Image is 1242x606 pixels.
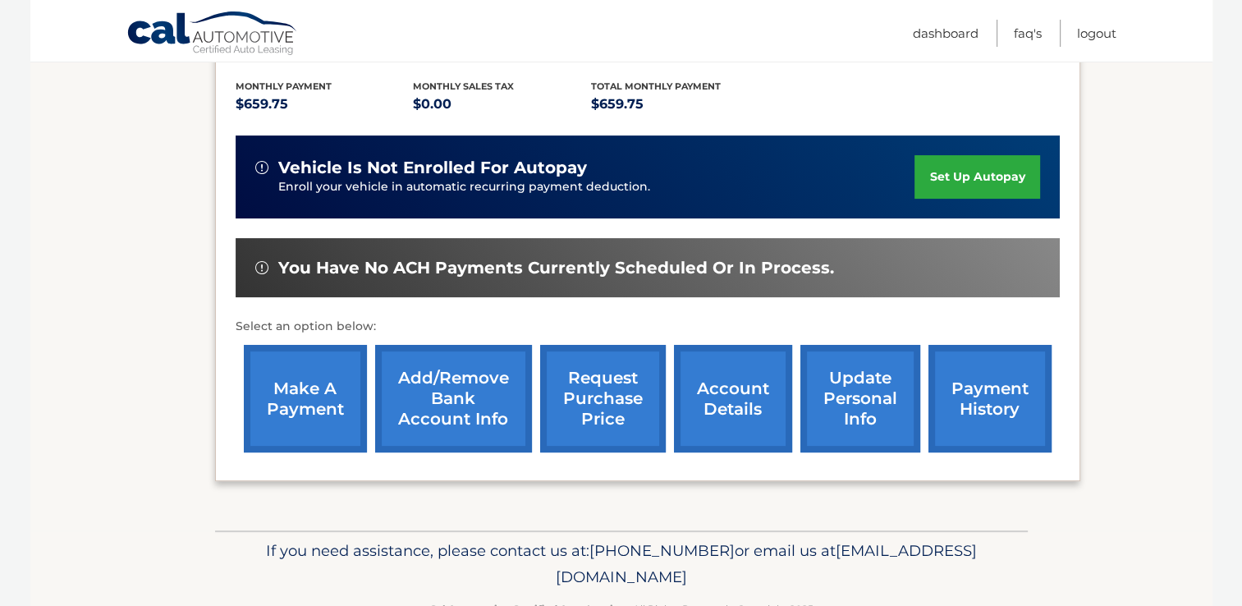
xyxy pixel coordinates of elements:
span: Total Monthly Payment [591,80,721,92]
p: If you need assistance, please contact us at: or email us at [226,538,1017,590]
a: Cal Automotive [126,11,299,58]
span: You have no ACH payments currently scheduled or in process. [278,258,834,278]
span: vehicle is not enrolled for autopay [278,158,587,178]
span: Monthly Payment [236,80,332,92]
span: Monthly sales Tax [413,80,514,92]
a: Logout [1077,20,1116,47]
a: make a payment [244,345,367,452]
a: Add/Remove bank account info [375,345,532,452]
p: $659.75 [591,93,769,116]
img: alert-white.svg [255,261,268,274]
a: account details [674,345,792,452]
span: [EMAIL_ADDRESS][DOMAIN_NAME] [556,541,977,586]
span: [PHONE_NUMBER] [589,541,735,560]
a: FAQ's [1014,20,1042,47]
a: Dashboard [913,20,978,47]
p: $659.75 [236,93,414,116]
a: request purchase price [540,345,666,452]
a: set up autopay [914,155,1039,199]
a: update personal info [800,345,920,452]
p: Enroll your vehicle in automatic recurring payment deduction. [278,178,915,196]
img: alert-white.svg [255,161,268,174]
p: $0.00 [413,93,591,116]
a: payment history [928,345,1052,452]
p: Select an option below: [236,317,1060,337]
